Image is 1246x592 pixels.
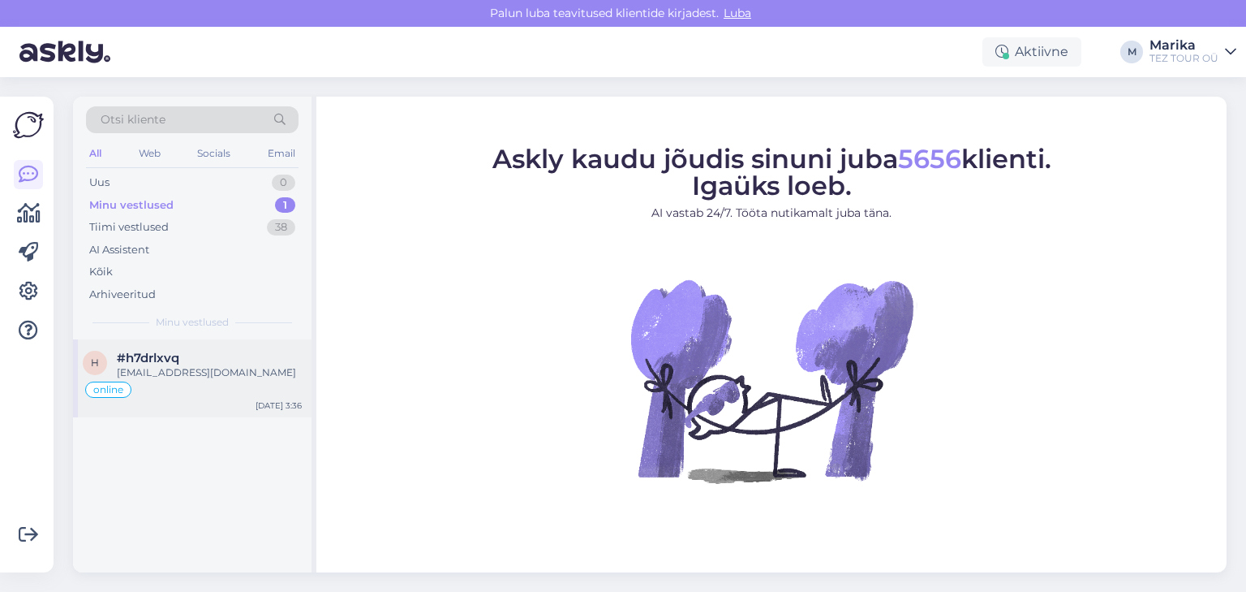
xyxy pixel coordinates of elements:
div: Arhiveeritud [89,287,156,303]
span: Minu vestlused [156,315,229,330]
div: AI Assistent [89,242,149,258]
div: 38 [267,219,295,236]
div: TEZ TOUR OÜ [1149,52,1218,65]
div: Uus [89,175,110,191]
div: Tiimi vestlused [89,219,169,236]
span: h [91,356,99,369]
span: online [93,385,123,395]
div: Minu vestlused [89,197,174,214]
img: No Chat active [625,234,917,526]
div: 0 [272,175,295,191]
div: Socials [194,143,234,164]
div: [EMAIL_ADDRESS][DOMAIN_NAME] [117,365,302,380]
span: Otsi kliente [101,111,165,128]
div: Kõik [89,264,113,280]
div: [DATE] 3:36 [256,400,302,412]
div: Web [135,143,164,164]
span: #h7drlxvq [117,351,179,365]
p: AI vastab 24/7. Tööta nutikamalt juba täna. [492,204,1051,221]
div: 1 [275,197,295,214]
a: MarikaTEZ TOUR OÜ [1149,39,1236,65]
div: M [1120,41,1143,63]
img: Askly Logo [13,110,44,140]
div: Email [264,143,299,164]
span: Luba [719,6,756,20]
div: Aktiivne [982,37,1081,67]
span: 5656 [898,142,961,174]
div: Marika [1149,39,1218,52]
span: Askly kaudu jõudis sinuni juba klienti. Igaüks loeb. [492,142,1051,201]
div: All [86,143,105,164]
